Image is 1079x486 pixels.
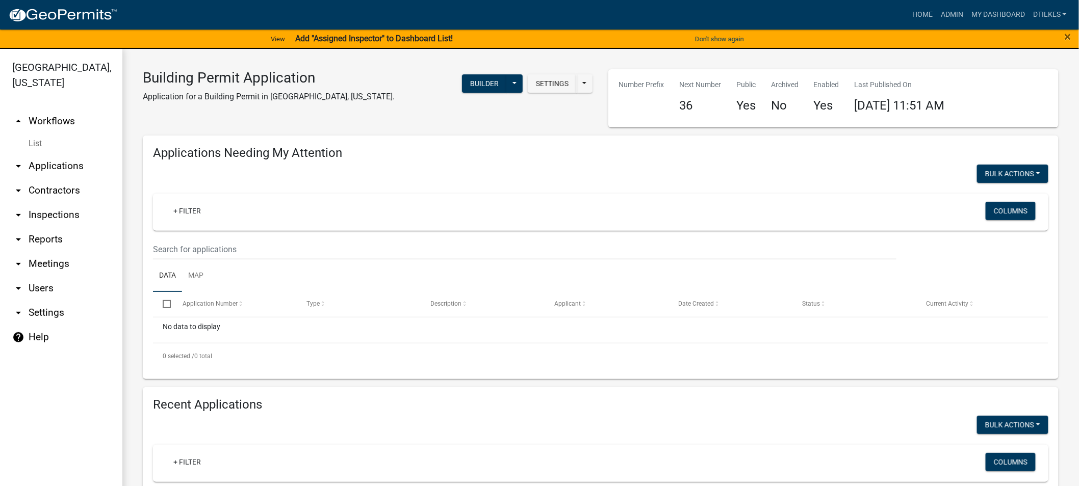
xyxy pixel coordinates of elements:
h4: 36 [679,98,721,113]
i: arrow_drop_down [12,258,24,270]
button: Columns [986,202,1036,220]
button: Close [1065,31,1071,43]
i: arrow_drop_down [12,209,24,221]
p: Enabled [814,79,839,90]
datatable-header-cell: Applicant [545,292,669,316]
a: My Dashboard [967,5,1029,24]
a: dtilkes [1029,5,1071,24]
datatable-header-cell: Select [153,292,172,316]
button: Bulk Actions [977,416,1048,434]
span: Description [430,300,461,307]
a: + Filter [165,202,209,220]
input: Search for applications [153,239,896,260]
datatable-header-cell: Description [421,292,545,316]
div: 0 total [153,343,1048,369]
datatable-header-cell: Application Number [172,292,296,316]
p: Next Number [679,79,721,90]
h3: Building Permit Application [143,69,395,87]
a: View [267,31,289,47]
div: No data to display [153,317,1048,343]
datatable-header-cell: Status [792,292,916,316]
i: help [12,331,24,343]
span: 0 selected / [163,353,194,360]
a: Home [908,5,937,24]
a: Admin [937,5,967,24]
p: Public [736,79,756,90]
p: Number Prefix [619,79,664,90]
span: × [1065,30,1071,44]
button: Settings [528,74,577,93]
span: Applicant [554,300,581,307]
h4: Applications Needing My Attention [153,146,1048,160]
p: Last Published On [855,79,945,90]
i: arrow_drop_up [12,115,24,127]
span: [DATE] 11:51 AM [855,98,945,113]
span: Application Number [183,300,238,307]
strong: Add "Assigned Inspector" to Dashboard List! [295,34,453,43]
i: arrow_drop_down [12,233,24,246]
i: arrow_drop_down [12,307,24,319]
h4: No [771,98,799,113]
a: Data [153,260,182,292]
span: Status [802,300,820,307]
datatable-header-cell: Type [296,292,420,316]
span: Current Activity [926,300,968,307]
button: Builder [462,74,507,93]
button: Bulk Actions [977,165,1048,183]
p: Archived [771,79,799,90]
h4: Yes [736,98,756,113]
h4: Yes [814,98,839,113]
a: Map [182,260,210,292]
a: + Filter [165,453,209,471]
span: Type [306,300,320,307]
h4: Recent Applications [153,397,1048,412]
p: Application for a Building Permit in [GEOGRAPHIC_DATA], [US_STATE]. [143,91,395,103]
span: Date Created [678,300,714,307]
i: arrow_drop_down [12,282,24,294]
i: arrow_drop_down [12,184,24,197]
datatable-header-cell: Date Created [669,292,792,316]
i: arrow_drop_down [12,160,24,172]
datatable-header-cell: Current Activity [916,292,1040,316]
button: Columns [986,453,1036,471]
button: Don't show again [691,31,748,47]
